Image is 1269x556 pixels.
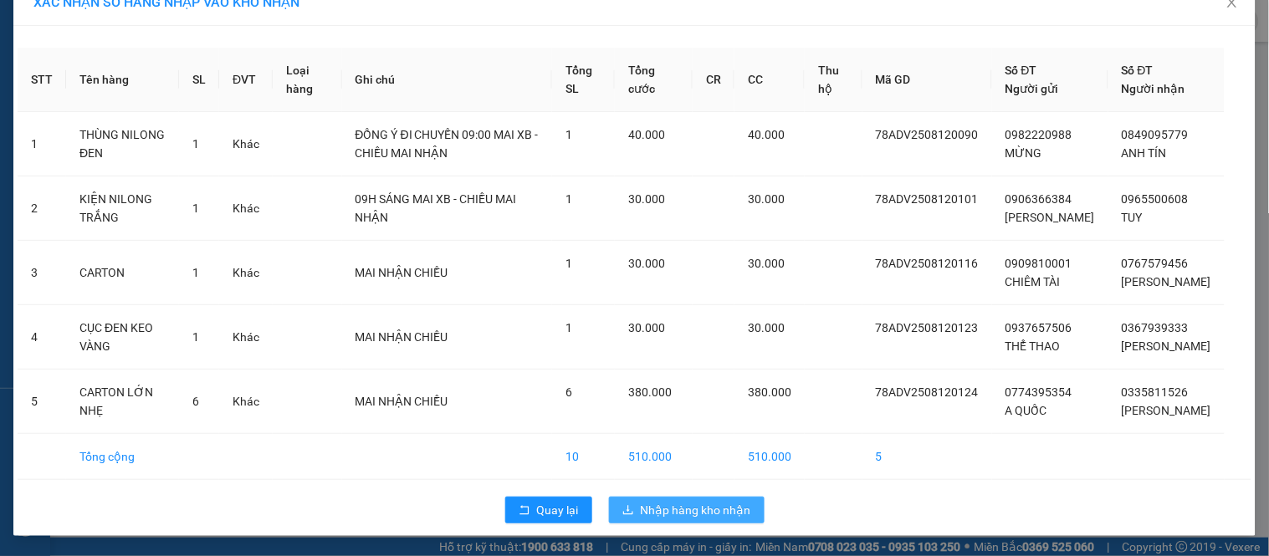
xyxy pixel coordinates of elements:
div: VP [PERSON_NAME] [14,14,148,54]
td: 510.000 [734,434,805,480]
span: 1 [565,192,572,206]
td: CỤC ĐEN KEO VÀNG [66,305,179,370]
span: 6 [192,395,199,408]
span: Số ĐT [1005,64,1037,77]
span: 0982220988 [1005,128,1072,141]
td: Khác [219,305,273,370]
span: 30.000 [628,192,665,206]
td: CARTON [66,241,179,305]
span: 1 [192,266,199,279]
span: TUY [1122,211,1143,224]
span: 30.000 [628,321,665,334]
span: 30.000 [748,257,785,270]
div: 30.000 [13,108,151,128]
span: 0906366384 [1005,192,1072,206]
span: 0849095779 [1122,128,1189,141]
span: Quay lại [537,501,579,519]
span: A QUỐC [1005,404,1047,417]
span: ANH TÍN [1122,146,1167,160]
th: STT [18,48,66,112]
span: 30.000 [748,192,785,206]
th: CR [693,48,734,112]
span: 380.000 [748,385,791,399]
span: 30.000 [628,257,665,270]
span: 78ADV2508120101 [876,192,979,206]
button: downloadNhập hàng kho nhận [609,497,765,523]
span: 0774395354 [1005,385,1072,399]
td: 5 [862,434,992,480]
span: 1 [192,330,199,344]
td: 3 [18,241,66,305]
span: 0335811526 [1122,385,1189,399]
span: MAI NHẬN CHIỀU [356,330,448,344]
th: SL [179,48,219,112]
span: [PERSON_NAME] [1122,275,1211,288]
span: Người nhận [1122,82,1185,95]
td: Khác [219,176,273,241]
span: 40.000 [628,128,665,141]
td: KIỆN NILONG TRẮNG [66,176,179,241]
span: 1 [565,321,572,334]
span: 1 [192,201,199,215]
span: 0367939333 [1122,321,1189,334]
td: 4 [18,305,66,370]
div: VP Đồng Xoài [160,14,274,54]
span: [PERSON_NAME] [1122,404,1211,417]
span: 1 [565,128,572,141]
span: Số ĐT [1122,64,1154,77]
th: ĐVT [219,48,273,112]
span: 0965500608 [1122,192,1189,206]
th: Tổng cước [615,48,693,112]
td: Khác [219,241,273,305]
span: 0767579456 [1122,257,1189,270]
th: Tổng SL [552,48,615,112]
td: Khác [219,112,273,176]
td: CARTON LỚN NHẸ [66,370,179,434]
span: Gửi: [14,16,40,33]
td: 2 [18,176,66,241]
span: THỂ THAO [1005,339,1061,353]
span: 78ADV2508120123 [876,321,979,334]
span: 380.000 [628,385,672,399]
button: rollbackQuay lại [505,497,592,523]
span: Nhập hàng kho nhận [641,501,751,519]
div: a kính [160,54,274,74]
span: MỪNG [1005,146,1042,160]
span: download [622,504,634,518]
td: 510.000 [615,434,693,480]
span: [PERSON_NAME] [1005,211,1095,224]
span: 09H SÁNG MAI XB - CHIỀU MAI NHẬN [356,192,517,224]
td: THÙNG NILONG ĐEN [66,112,179,176]
td: Khác [219,370,273,434]
th: Thu hộ [805,48,862,112]
span: ĐỒNG Ý ĐI CHUYẾN 09:00 MAI XB - CHIỀU MAI NHẬN [356,128,539,160]
th: Ghi chú [342,48,552,112]
span: 1 [192,137,199,150]
span: CR : [13,110,38,127]
td: 5 [18,370,66,434]
span: 78ADV2508120124 [876,385,979,399]
td: Tổng cộng [66,434,179,480]
th: Mã GD [862,48,992,112]
span: Nhận: [160,16,200,33]
div: NAM [14,54,148,74]
span: MAI NHẬN CHIỀU [356,395,448,408]
span: 0937657506 [1005,321,1072,334]
span: 30.000 [748,321,785,334]
span: 40.000 [748,128,785,141]
td: 10 [552,434,615,480]
th: CC [734,48,805,112]
span: 78ADV2508120090 [876,128,979,141]
span: rollback [519,504,530,518]
span: 6 [565,385,572,399]
span: 1 [565,257,572,270]
span: Người gửi [1005,82,1059,95]
span: 0909810001 [1005,257,1072,270]
td: 1 [18,112,66,176]
span: CHIÊM TÀI [1005,275,1061,288]
span: [PERSON_NAME] [1122,339,1211,353]
th: Loại hàng [273,48,341,112]
span: 78ADV2508120116 [876,257,979,270]
th: Tên hàng [66,48,179,112]
span: MAI NHẬN CHIỀU [356,266,448,279]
